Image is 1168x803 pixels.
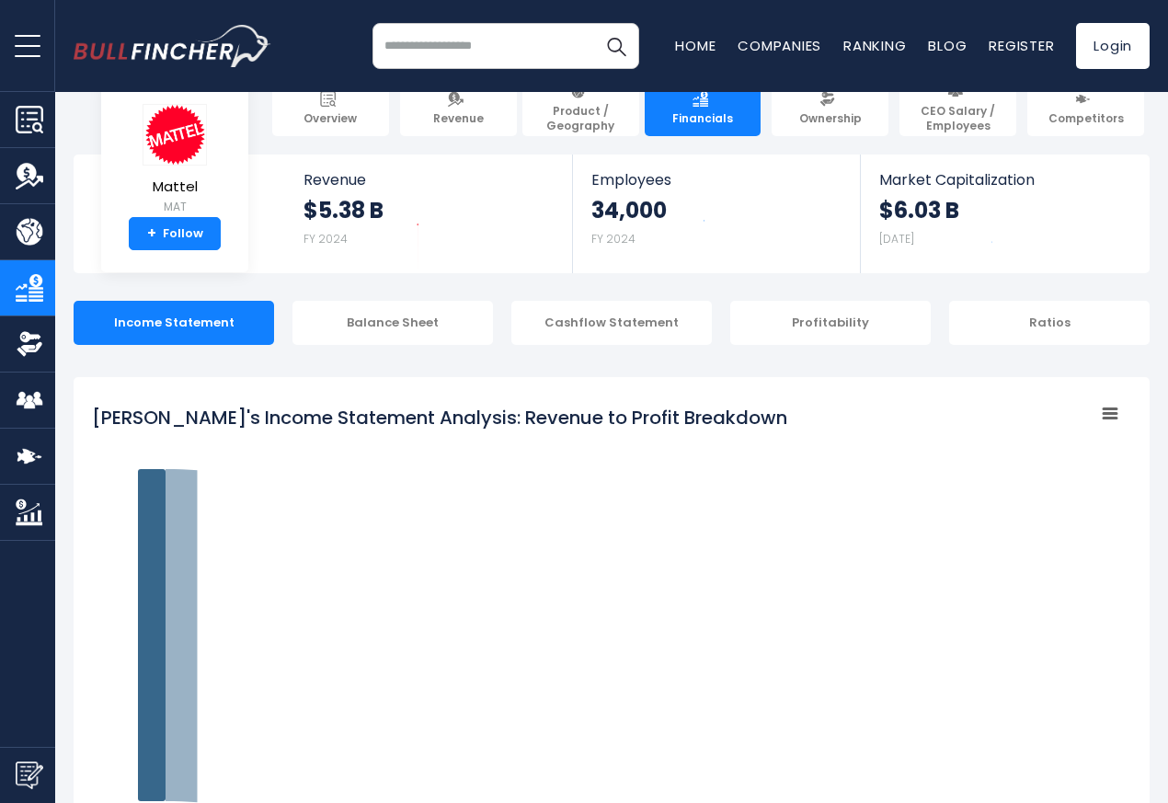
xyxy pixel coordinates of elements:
a: Product / Geography [522,81,639,136]
tspan: [PERSON_NAME]'s Income Statement Analysis: Revenue to Profit Breakdown [92,405,787,430]
a: Mattel MAT [142,103,208,218]
a: Login [1076,23,1150,69]
a: Ranking [843,36,906,55]
div: Cashflow Statement [511,301,712,345]
small: FY 2024 [591,231,636,247]
strong: + [147,225,156,242]
span: Competitors [1048,111,1124,126]
strong: 34,000 [591,196,667,224]
strong: $6.03 B [879,196,959,224]
a: Financials [645,81,761,136]
img: bullfincher logo [74,25,271,67]
a: Competitors [1027,81,1144,136]
small: MAT [143,199,207,215]
div: Balance Sheet [292,301,493,345]
a: Market Capitalization $6.03 B [DATE] [861,155,1148,273]
span: Revenue [303,171,555,189]
a: Overview [272,81,389,136]
a: Blog [928,36,967,55]
span: Financials [672,111,733,126]
a: Go to homepage [74,25,271,67]
span: Market Capitalization [879,171,1129,189]
span: Product / Geography [531,104,631,132]
span: Overview [303,111,357,126]
span: Employees [591,171,841,189]
button: Search [593,23,639,69]
a: Home [675,36,716,55]
strong: $5.38 B [303,196,384,224]
div: Ratios [949,301,1150,345]
div: Profitability [730,301,931,345]
span: CEO Salary / Employees [908,104,1008,132]
span: Mattel [143,179,207,195]
small: FY 2024 [303,231,348,247]
img: Ownership [16,330,43,358]
small: [DATE] [879,231,914,247]
a: Ownership [772,81,888,136]
a: Companies [738,36,821,55]
a: Employees 34,000 FY 2024 [573,155,859,273]
span: Ownership [799,111,862,126]
a: Revenue [400,81,517,136]
span: Revenue [433,111,484,126]
a: Register [989,36,1054,55]
a: Revenue $5.38 B FY 2024 [285,155,573,273]
a: CEO Salary / Employees [899,81,1016,136]
div: Income Statement [74,301,274,345]
a: +Follow [129,217,221,250]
